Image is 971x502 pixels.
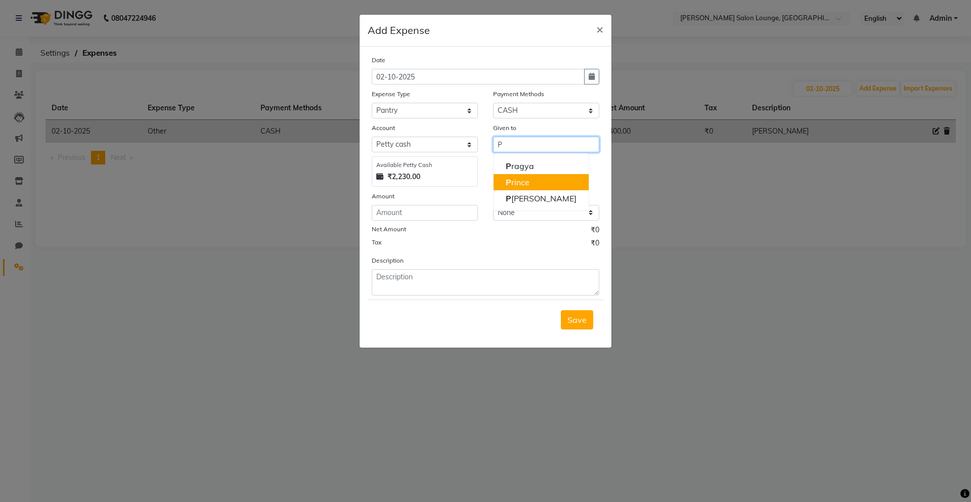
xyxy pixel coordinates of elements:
input: Amount [372,205,478,221]
label: Description [372,256,404,265]
div: Available Petty Cash [376,161,473,170]
ngb-highlight: [PERSON_NAME] [506,193,577,203]
span: Save [567,315,587,325]
button: Close [588,15,611,43]
label: Payment Methods [493,90,544,99]
span: P [506,193,511,203]
input: Given to [493,137,599,152]
span: × [596,21,603,36]
ngb-highlight: rince [506,177,529,187]
strong: ₹2,230.00 [387,172,420,182]
span: P [506,161,511,171]
button: Save [561,310,593,329]
span: P [506,177,511,187]
label: Tax [372,238,381,247]
label: Account [372,123,395,133]
label: Expense Type [372,90,410,99]
label: Net Amount [372,225,406,234]
h5: Add Expense [368,23,430,38]
label: Date [372,56,385,65]
ngb-highlight: ragya [506,161,534,171]
span: ₹0 [591,225,599,238]
label: Given to [493,123,516,133]
span: ₹0 [591,238,599,251]
label: Amount [372,192,394,201]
